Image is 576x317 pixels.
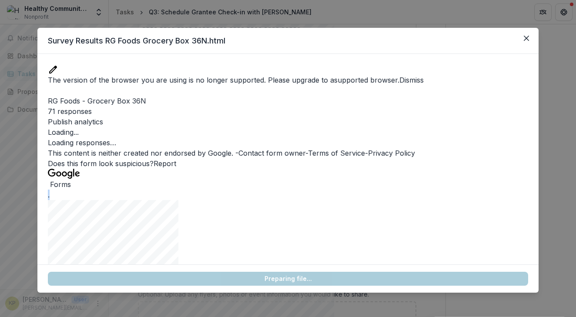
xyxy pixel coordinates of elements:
[37,28,539,54] header: Survey Results RG Foods Grocery Box 36N.html
[48,190,528,200] div: .
[48,127,528,137] div: Loading...
[48,64,528,75] div: Edit this form
[48,169,80,179] img: Google
[48,96,528,106] div: RG Foods - Grocery Box 36N
[48,138,116,147] span: Loading responses…
[48,169,528,189] a: Forms
[238,149,305,157] a: Contact form owner
[48,148,528,169] div: This content is neither created nor endorsed by Google. - - -
[154,159,176,168] a: Report
[48,106,528,117] div: 71 responses
[308,149,365,157] a: Terms of Service
[48,272,528,286] a: Preparing file...
[334,76,398,84] a: supported browser
[399,76,424,84] a: Dismiss
[48,75,528,85] div: The version of the browser you are using is no longer supported. Please upgrade to a .
[48,158,528,169] p: Does this form look suspicious?
[519,31,533,45] button: Close
[48,117,103,126] a: Publish analytics
[50,180,71,189] span: Forms
[368,149,415,157] a: Privacy Policy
